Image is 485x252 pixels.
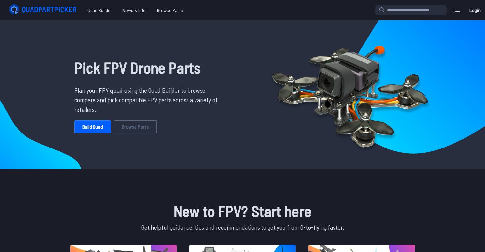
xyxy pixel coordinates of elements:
[82,4,117,17] a: Quad Builder
[69,199,416,222] h1: New to FPV? Start here
[114,120,157,133] a: Browse Parts
[117,4,152,17] a: News & Intel
[74,56,222,79] h1: Pick FPV Drone Parts
[74,85,222,114] p: Plan your FPV quad using the Quad Builder to browse, compare and pick compatible FPV parts across...
[69,222,416,232] p: Get helpful guidance, tips and recommendations to get you from 0-to-flying faster.
[152,4,188,17] a: Browse Parts
[467,4,482,17] a: Login
[258,31,442,158] img: Quadcopter
[74,120,111,133] a: Build Quad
